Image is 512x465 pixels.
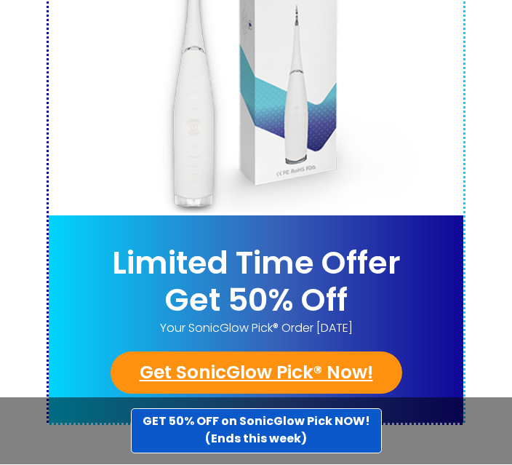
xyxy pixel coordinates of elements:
[143,413,370,448] strong: GET 50% OFF on SonicGlow Pick NOW! (Ends this week)
[111,352,402,394] a: Get SonicGlow Pick® Now!
[131,409,382,454] a: GET 50% OFF on SonicGlow Pick NOW!(Ends this week)
[49,282,463,320] h2: Get 50% Off
[49,245,463,283] h2: Limited Time Offer
[49,320,463,338] span: Your SonicGlow Pick® Order [DATE]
